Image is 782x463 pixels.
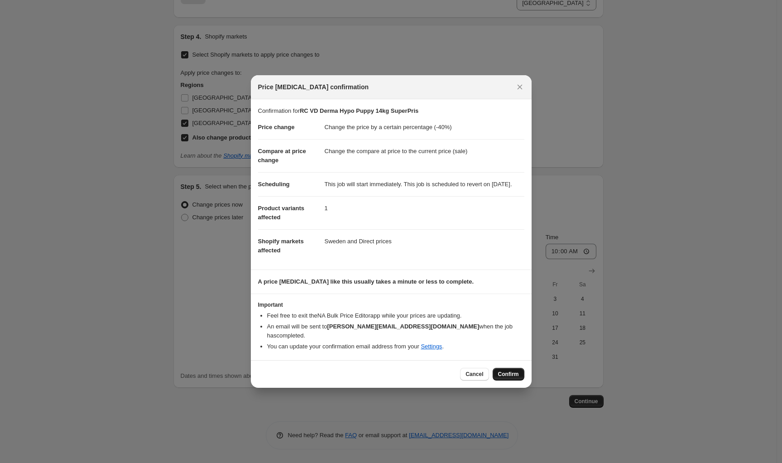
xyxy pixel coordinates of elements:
[267,311,524,320] li: Feel free to exit the NA Bulk Price Editor app while your prices are updating.
[267,342,524,351] li: You can update your confirmation email address from your .
[325,229,524,253] dd: Sweden and Direct prices
[258,181,290,188] span: Scheduling
[325,172,524,196] dd: This job will start immediately. This job is scheduled to revert on [DATE].
[421,343,442,350] a: Settings
[258,278,474,285] b: A price [MEDICAL_DATA] like this usually takes a minute or less to complete.
[267,322,524,340] li: An email will be sent to when the job has completed .
[258,301,524,309] h3: Important
[325,139,524,163] dd: Change the compare at price to the current price (sale)
[465,371,483,378] span: Cancel
[498,371,519,378] span: Confirm
[300,107,418,114] b: RC VD Derma Hypo Puppy 14kg SuperPris
[327,323,479,330] b: [PERSON_NAME][EMAIL_ADDRESS][DOMAIN_NAME]
[460,368,489,381] button: Cancel
[258,106,524,116] p: Confirmation for
[513,81,526,93] button: Close
[493,368,524,381] button: Confirm
[258,238,304,254] span: Shopify markets affected
[258,148,306,164] span: Compare at price change
[258,82,369,92] span: Price [MEDICAL_DATA] confirmation
[325,196,524,220] dd: 1
[258,205,305,221] span: Product variants affected
[258,124,295,130] span: Price change
[325,116,524,139] dd: Change the price by a certain percentage (-40%)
